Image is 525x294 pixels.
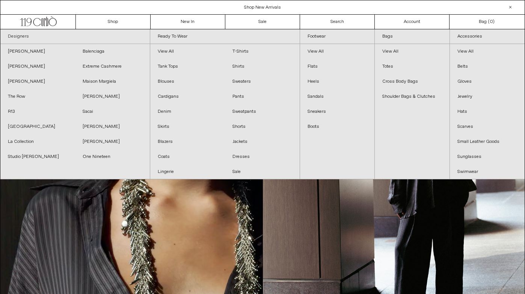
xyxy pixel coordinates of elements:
a: Swimwear [450,164,525,179]
a: Pants [225,89,300,104]
a: Shop New Arrivals [244,5,281,11]
a: [PERSON_NAME] [0,74,75,89]
a: Bags [375,29,450,44]
a: Cross Body Bags [375,74,450,89]
a: Scarves [450,119,525,134]
a: Designers [0,29,150,44]
a: Account [375,15,450,29]
span: 0 [490,19,493,25]
a: [GEOGRAPHIC_DATA] [0,119,75,134]
a: View All [300,44,375,59]
a: Blouses [150,74,225,89]
a: [PERSON_NAME] [75,89,150,104]
a: Shorts [225,119,300,134]
a: The Row [0,89,75,104]
a: Heels [300,74,375,89]
a: Jewelry [450,89,525,104]
a: View All [375,44,450,59]
a: Sweaters [225,74,300,89]
a: Ready To Wear [150,29,300,44]
a: Shoulder Bags & Clutches [375,89,450,104]
a: Footwear [300,29,375,44]
a: Sacai [75,104,150,119]
a: Sweatpants [225,104,300,119]
a: View All [150,44,225,59]
a: Maison Margiela [75,74,150,89]
a: Boots [300,119,375,134]
a: Blazers [150,134,225,149]
a: Balenciaga [75,44,150,59]
a: Jackets [225,134,300,149]
a: One Nineteen [75,149,150,164]
a: Shop [76,15,151,29]
a: Sale [225,15,300,29]
a: Sandals [300,89,375,104]
a: Small Leather Goods [450,134,525,149]
a: Cardigans [150,89,225,104]
a: Tank Tops [150,59,225,74]
a: Hats [450,104,525,119]
a: [PERSON_NAME] [75,134,150,149]
a: Sneakers [300,104,375,119]
a: Belts [450,59,525,74]
a: Gloves [450,74,525,89]
a: [PERSON_NAME] [0,44,75,59]
a: New In [151,15,225,29]
a: Search [300,15,375,29]
a: Denim [150,104,225,119]
a: Extreme Cashmere [75,59,150,74]
a: Accessories [450,29,525,44]
a: Sale [225,164,300,179]
a: Sunglasses [450,149,525,164]
a: Lingerie [150,164,225,179]
a: Studio [PERSON_NAME] [0,149,75,164]
a: View All [450,44,525,59]
a: R13 [0,104,75,119]
a: La Collection [0,134,75,149]
a: Flats [300,59,375,74]
span: ) [490,18,495,25]
a: Skirts [150,119,225,134]
a: [PERSON_NAME] [0,59,75,74]
a: Shirts [225,59,300,74]
a: Bag () [450,15,524,29]
a: Coats [150,149,225,164]
a: [PERSON_NAME] [75,119,150,134]
a: T-Shirts [225,44,300,59]
a: Dresses [225,149,300,164]
a: Totes [375,59,450,74]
